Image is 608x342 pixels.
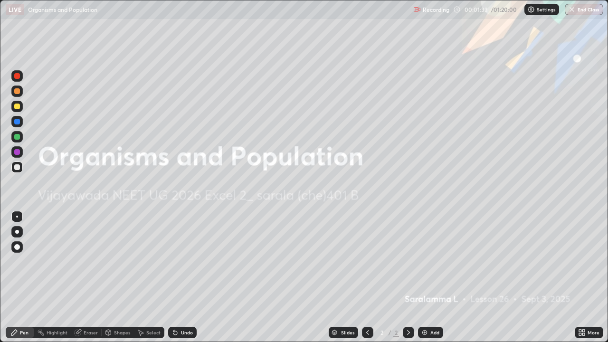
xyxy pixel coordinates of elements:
div: 2 [393,328,399,337]
p: Organisms and Population [28,6,97,13]
div: / [389,330,391,335]
div: Slides [341,330,354,335]
div: Highlight [47,330,67,335]
div: Eraser [84,330,98,335]
div: Select [146,330,161,335]
img: class-settings-icons [527,6,535,13]
p: Settings [537,7,555,12]
button: End Class [565,4,603,15]
div: More [588,330,599,335]
div: Pen [20,330,28,335]
div: Undo [181,330,193,335]
img: recording.375f2c34.svg [413,6,421,13]
div: 2 [377,330,387,335]
p: LIVE [9,6,21,13]
div: Add [430,330,439,335]
img: add-slide-button [421,329,428,336]
div: Shapes [114,330,130,335]
img: end-class-cross [568,6,576,13]
p: Recording [423,6,449,13]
